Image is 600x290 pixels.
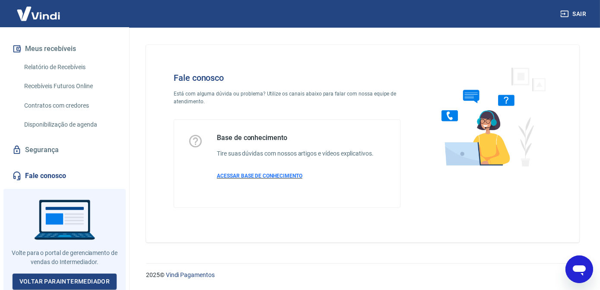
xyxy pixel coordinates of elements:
[13,274,117,290] a: Voltar paraIntermediador
[424,59,556,174] img: Fale conosco
[217,172,374,180] a: ACESSAR BASE DE CONHECIMENTO
[10,39,119,58] button: Meus recebíveis
[217,173,302,179] span: ACESSAR BASE DE CONHECIMENTO
[10,140,119,159] a: Segurança
[10,166,119,185] a: Fale conosco
[166,271,215,278] a: Vindi Pagamentos
[217,149,374,158] h6: Tire suas dúvidas com nossos artigos e vídeos explicativos.
[217,134,374,142] h5: Base de conhecimento
[21,116,119,134] a: Disponibilização de agenda
[21,77,119,95] a: Recebíveis Futuros Online
[559,6,590,22] button: Sair
[174,73,400,83] h4: Fale conosco
[21,97,119,115] a: Contratos com credores
[565,255,593,283] iframe: Botão para abrir a janela de mensagens
[146,271,579,280] p: 2025 ©
[174,90,400,105] p: Está com alguma dúvida ou problema? Utilize os canais abaixo para falar com nossa equipe de atend...
[21,58,119,76] a: Relatório de Recebíveis
[10,0,67,27] img: Vindi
